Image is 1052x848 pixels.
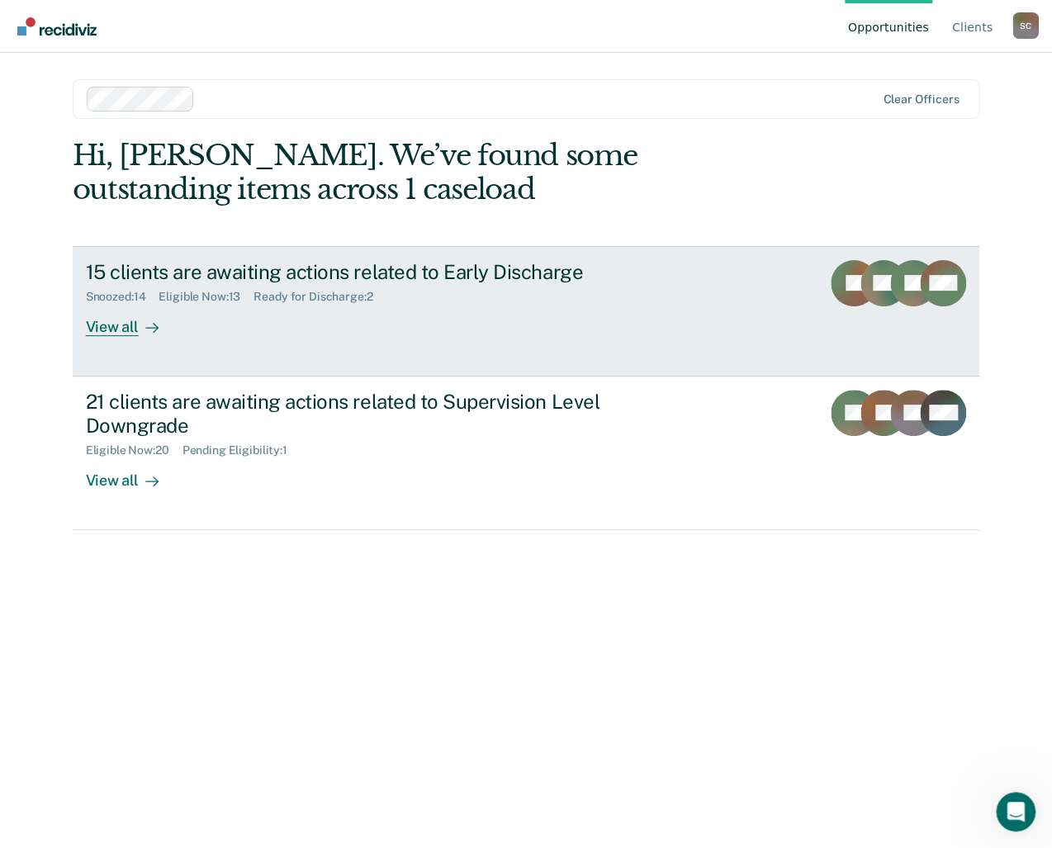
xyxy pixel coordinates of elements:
button: Profile dropdown button [1012,12,1039,39]
div: S C [1012,12,1039,39]
div: 15 clients are awaiting actions related to Early Discharge [86,260,666,284]
div: View all [86,457,178,490]
div: Clear officers [883,92,959,107]
img: Recidiviz [17,17,97,36]
div: Eligible Now : 13 [159,290,254,304]
div: 21 clients are awaiting actions related to Supervision Level Downgrade [86,390,666,438]
div: Ready for Discharge : 2 [254,290,386,304]
div: View all [86,304,178,336]
iframe: Intercom live chat [996,792,1035,831]
div: Snoozed : 14 [86,290,159,304]
a: 21 clients are awaiting actions related to Supervision Level DowngradeEligible Now:20Pending Elig... [73,377,980,530]
div: Pending Eligibility : 1 [182,443,301,457]
div: Hi, [PERSON_NAME]. We’ve found some outstanding items across 1 caseload [73,139,798,206]
a: 15 clients are awaiting actions related to Early DischargeSnoozed:14Eligible Now:13Ready for Disc... [73,246,980,377]
div: Eligible Now : 20 [86,443,182,457]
